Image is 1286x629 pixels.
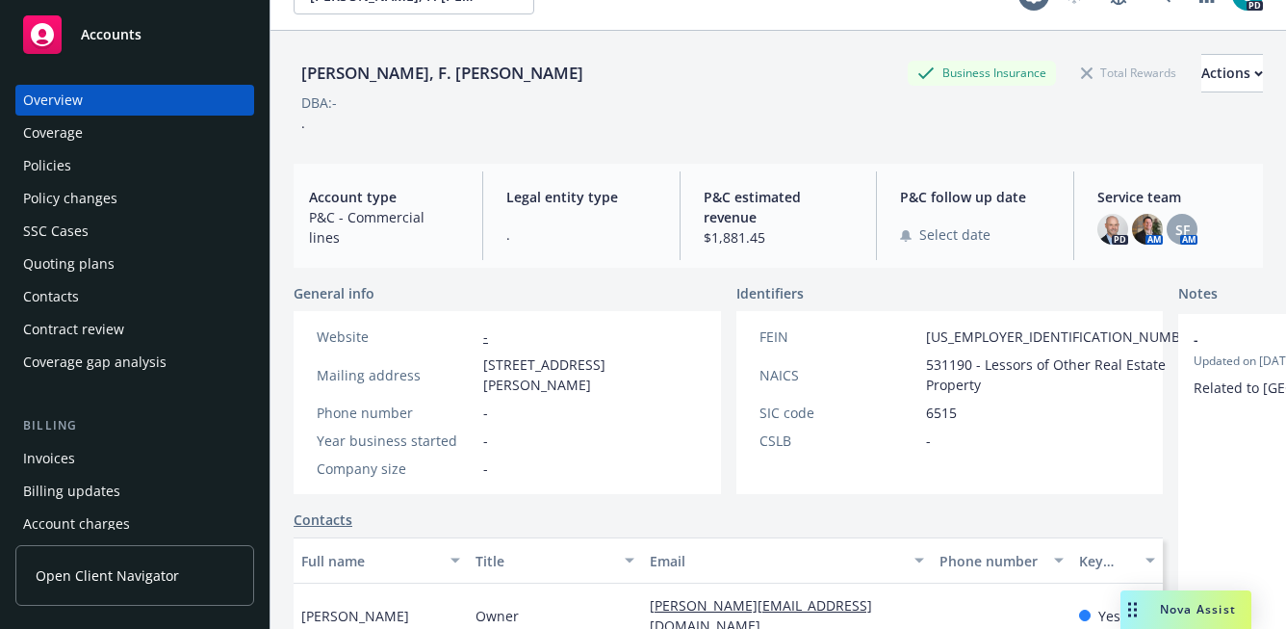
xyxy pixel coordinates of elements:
div: Company size [317,459,476,479]
a: Contacts [15,281,254,312]
span: Account type [309,187,459,207]
div: Key contact [1079,551,1134,571]
div: SIC code [759,403,918,423]
span: General info [294,283,374,303]
span: Notes [1178,283,1218,306]
div: SSC Cases [23,216,89,247]
span: Owner [476,606,519,626]
a: - [483,328,488,346]
div: Title [476,551,613,571]
div: Year business started [317,431,476,451]
div: Mailing address [317,365,476,385]
div: Policy changes [23,183,117,214]
span: 531190 - Lessors of Other Real Estate Property [926,354,1201,395]
span: P&C estimated revenue [704,187,854,227]
div: Phone number [939,551,1042,571]
div: CSLB [759,431,918,451]
div: Invoices [23,443,75,474]
span: [STREET_ADDRESS][PERSON_NAME] [483,354,698,395]
a: Policies [15,150,254,181]
div: Phone number [317,403,476,423]
a: Accounts [15,8,254,62]
span: Select date [919,224,990,245]
a: Quoting plans [15,249,254,279]
button: Nova Assist [1120,590,1251,629]
button: Phone number [932,537,1071,584]
div: Email [650,551,903,571]
span: Identifiers [736,283,804,303]
span: Open Client Navigator [36,565,179,586]
a: Contacts [294,510,352,530]
span: P&C - Commercial lines [309,207,459,248]
div: NAICS [759,365,918,385]
a: Overview [15,85,254,116]
span: - [926,431,931,451]
div: Full name [301,551,439,571]
img: photo [1097,214,1128,245]
a: SSC Cases [15,216,254,247]
div: Business Insurance [908,61,1056,85]
a: Coverage [15,118,254,148]
span: Legal entity type [506,187,656,207]
div: Website [317,327,476,347]
div: Drag to move [1120,590,1145,629]
button: Full name [294,537,468,584]
div: DBA: - [301,92,337,113]
span: - [483,403,488,423]
div: Contacts [23,281,79,312]
span: - [483,431,488,451]
button: Actions [1201,54,1263,92]
span: Nova Assist [1160,601,1236,617]
a: Coverage gap analysis [15,347,254,378]
span: SF [1175,220,1190,240]
span: 6515 [926,403,957,423]
div: Quoting plans [23,249,115,279]
div: Account charges [23,509,130,539]
div: Policies [23,150,71,181]
a: Policy changes [15,183,254,214]
span: $1,881.45 [704,227,854,248]
span: Accounts [81,27,141,42]
div: Billing [15,416,254,435]
div: Billing updates [23,476,120,507]
div: Coverage [23,118,83,148]
span: [PERSON_NAME] [301,606,409,626]
span: P&C follow up date [900,187,1050,207]
button: Email [642,537,932,584]
span: . [506,224,656,245]
div: Coverage gap analysis [23,347,167,378]
span: Service team [1097,187,1247,207]
div: Overview [23,85,83,116]
a: Billing updates [15,476,254,507]
button: Title [468,537,642,584]
div: FEIN [759,327,918,347]
div: Contract review [23,314,124,345]
div: Total Rewards [1071,61,1186,85]
div: Actions [1201,55,1263,92]
button: Key contact [1071,537,1163,584]
a: Invoices [15,443,254,474]
a: Account charges [15,509,254,539]
span: - [483,459,488,479]
div: [PERSON_NAME], F. [PERSON_NAME] [294,61,591,86]
a: Contract review [15,314,254,345]
img: photo [1132,214,1163,245]
span: . [301,114,305,132]
span: [US_EMPLOYER_IDENTIFICATION_NUMBER] [926,327,1201,347]
span: Yes [1098,606,1120,626]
